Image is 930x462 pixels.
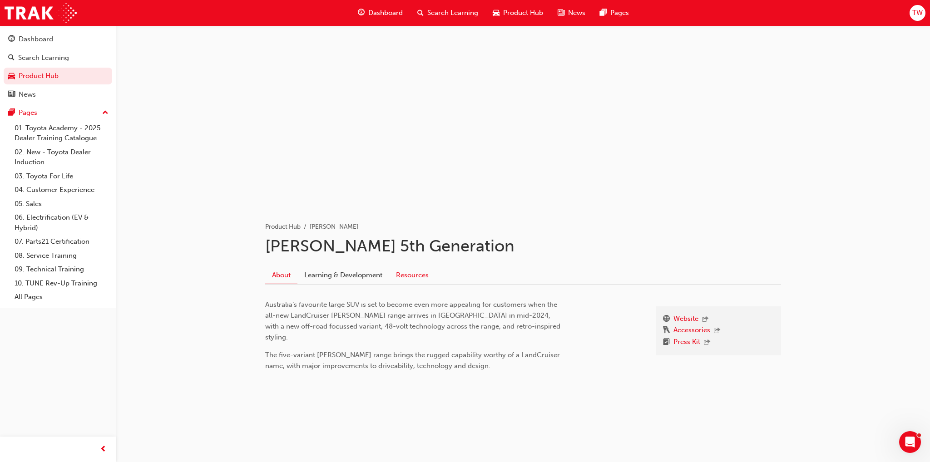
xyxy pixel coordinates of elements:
[910,5,925,21] button: TW
[8,91,15,99] span: news-icon
[18,53,69,63] div: Search Learning
[899,431,921,453] iframe: Intercom live chat
[714,327,720,335] span: outbound-icon
[11,249,112,263] a: 08. Service Training
[610,8,629,18] span: Pages
[265,300,562,341] span: Australia’s favourite large SUV is set to become even more appealing for customers when the all-n...
[485,4,550,22] a: car-iconProduct Hub
[4,49,112,66] a: Search Learning
[493,7,500,19] span: car-icon
[11,211,112,235] a: 06. Electrification (EV & Hybrid)
[4,86,112,103] a: News
[389,266,435,284] a: Resources
[358,7,365,19] span: guage-icon
[19,108,37,118] div: Pages
[102,107,109,119] span: up-icon
[702,316,708,324] span: outbound-icon
[593,4,636,22] a: pages-iconPages
[11,121,112,145] a: 01. Toyota Academy - 2025 Dealer Training Catalogue
[568,8,585,18] span: News
[550,4,593,22] a: news-iconNews
[4,68,112,84] a: Product Hub
[673,325,710,337] a: Accessories
[5,3,77,23] img: Trak
[663,314,670,325] span: www-icon
[8,72,15,80] span: car-icon
[11,276,112,290] a: 10. TUNE Rev-Up Training
[11,235,112,249] a: 07. Parts21 Certification
[4,104,112,121] button: Pages
[663,337,670,349] span: booktick-icon
[11,290,112,304] a: All Pages
[11,145,112,169] a: 02. New - Toyota Dealer Induction
[8,35,15,44] span: guage-icon
[600,7,607,19] span: pages-icon
[265,266,297,284] a: About
[100,444,107,455] span: prev-icon
[410,4,485,22] a: search-iconSearch Learning
[417,7,424,19] span: search-icon
[297,266,389,284] a: Learning & Development
[427,8,478,18] span: Search Learning
[11,169,112,183] a: 03. Toyota For Life
[265,236,781,256] h1: [PERSON_NAME] 5th Generation
[19,89,36,100] div: News
[265,223,301,231] a: Product Hub
[368,8,403,18] span: Dashboard
[673,314,698,325] a: Website
[265,351,562,370] span: The five-variant [PERSON_NAME] range brings the rugged capability worthy of a LandCruiser name, w...
[351,4,410,22] a: guage-iconDashboard
[8,109,15,117] span: pages-icon
[11,183,112,197] a: 04. Customer Experience
[4,29,112,104] button: DashboardSearch LearningProduct HubNews
[558,7,564,19] span: news-icon
[4,31,112,48] a: Dashboard
[8,54,15,62] span: search-icon
[310,222,358,232] li: [PERSON_NAME]
[503,8,543,18] span: Product Hub
[673,337,700,349] a: Press Kit
[912,8,923,18] span: TW
[11,262,112,276] a: 09. Technical Training
[663,325,670,337] span: keys-icon
[19,34,53,44] div: Dashboard
[11,197,112,211] a: 05. Sales
[704,339,710,347] span: outbound-icon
